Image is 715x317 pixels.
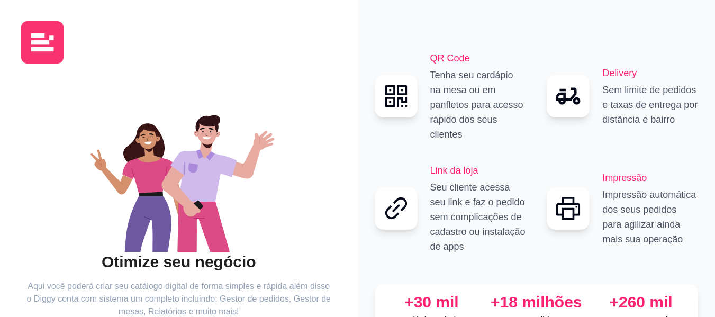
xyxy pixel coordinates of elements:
h2: Link da loja [430,163,526,178]
h2: Delivery [602,66,698,80]
img: logo [21,21,64,64]
p: Tenha seu cardápio na mesa ou em panfletos para acesso rápido dos seus clientes [430,68,526,142]
div: animation [26,93,331,252]
div: +30 mil [384,293,480,312]
div: +260 mil [593,293,689,312]
p: Seu cliente acessa seu link e faz o pedido sem complicações de cadastro ou instalação de apps [430,180,526,254]
div: +18 milhões [488,293,584,312]
h2: Impressão [602,170,698,185]
h2: QR Code [430,51,526,66]
h2: Otimize seu negócio [26,252,331,272]
p: Impressão automática dos seus pedidos para agilizar ainda mais sua operação [602,187,698,247]
p: Sem limite de pedidos e taxas de entrega por distância e bairro [602,83,698,127]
